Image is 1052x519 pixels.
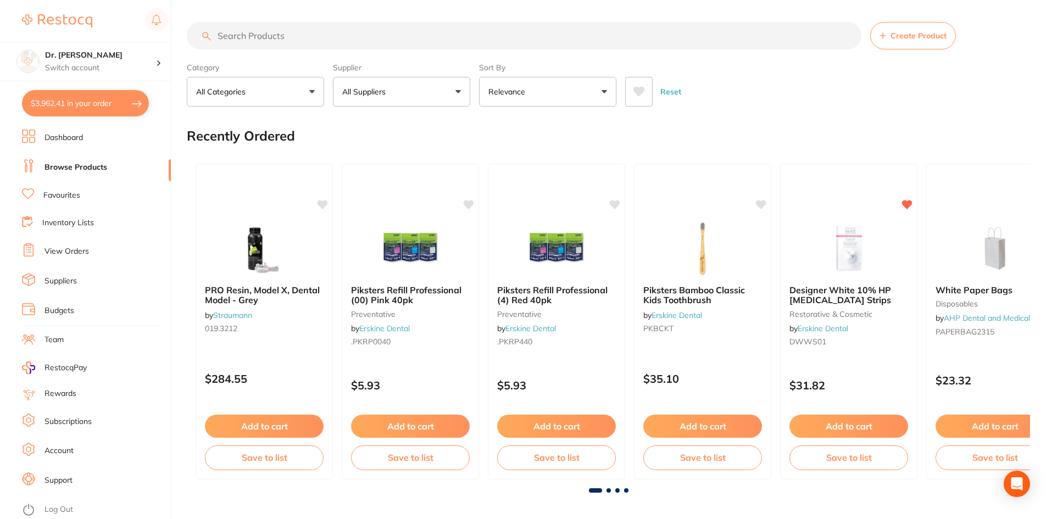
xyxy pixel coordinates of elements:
[479,63,616,72] label: Sort By
[351,285,470,305] b: Piksters Refill Professional (00) Pink 40pk
[44,416,92,427] a: Subscriptions
[187,129,295,144] h2: Recently Ordered
[213,310,252,320] a: Straumann
[497,310,616,319] small: preventative
[351,310,470,319] small: preventative
[44,362,87,373] span: RestocqPay
[44,334,64,345] a: Team
[44,475,73,486] a: Support
[44,445,74,456] a: Account
[22,90,149,116] button: $3,962.41 in your order
[936,313,1030,323] span: by
[479,77,616,107] button: Relevance
[43,190,80,201] a: Favourites
[44,504,73,515] a: Log Out
[652,310,702,320] a: Erskine Dental
[813,221,884,276] img: Designer White 10% HP Whitening Strips
[42,217,94,228] a: Inventory Lists
[351,415,470,438] button: Add to cart
[44,305,74,316] a: Budgets
[45,63,156,74] p: Switch account
[643,415,762,438] button: Add to cart
[1004,471,1030,497] div: Open Intercom Messenger
[657,77,684,107] button: Reset
[643,324,762,333] small: PKBCKT
[187,22,861,49] input: Search Products
[643,445,762,470] button: Save to list
[351,445,470,470] button: Save to list
[229,221,300,276] img: PRO Resin, Model X, Dental Model - Grey
[789,310,908,319] small: restorative & cosmetic
[44,388,76,399] a: Rewards
[205,445,324,470] button: Save to list
[205,372,324,385] p: $284.55
[890,31,947,40] span: Create Product
[497,379,616,392] p: $5.93
[17,51,39,72] img: Dr. Kim Carr
[497,445,616,470] button: Save to list
[375,221,446,276] img: Piksters Refill Professional (00) Pink 40pk
[944,313,1030,323] a: AHP Dental and Medical
[187,63,324,72] label: Category
[359,323,410,333] a: Erskine Dental
[789,285,908,305] b: Designer White 10% HP Whitening Strips
[22,8,92,34] a: Restocq Logo
[521,221,592,276] img: Piksters Refill Professional (4) Red 40pk
[205,415,324,438] button: Add to cart
[205,310,252,320] span: by
[497,323,556,333] span: by
[959,221,1031,276] img: White Paper Bags
[22,361,35,374] img: RestocqPay
[22,361,87,374] a: RestocqPay
[870,22,956,49] button: Create Product
[205,324,324,333] small: 019.3212
[789,445,908,470] button: Save to list
[333,77,470,107] button: All Suppliers
[22,14,92,27] img: Restocq Logo
[643,372,762,385] p: $35.10
[44,132,83,143] a: Dashboard
[342,86,390,97] p: All Suppliers
[44,246,89,257] a: View Orders
[789,337,908,346] small: DWWS01
[643,310,702,320] span: by
[789,323,848,333] span: by
[789,379,908,392] p: $31.82
[667,221,738,276] img: Piksters Bamboo Classic Kids Toothbrush
[196,86,250,97] p: All Categories
[497,415,616,438] button: Add to cart
[488,86,530,97] p: Relevance
[351,337,470,346] small: .PKRP0040
[44,162,107,173] a: Browse Products
[333,63,470,72] label: Supplier
[187,77,324,107] button: All Categories
[497,285,616,305] b: Piksters Refill Professional (4) Red 40pk
[789,415,908,438] button: Add to cart
[205,285,324,305] b: PRO Resin, Model X, Dental Model - Grey
[22,501,168,519] button: Log Out
[351,323,410,333] span: by
[497,337,616,346] small: .PKRP440
[798,323,848,333] a: Erskine Dental
[44,276,77,287] a: Suppliers
[351,379,470,392] p: $5.93
[505,323,556,333] a: Erskine Dental
[45,50,156,61] h4: Dr. Kim Carr
[643,285,762,305] b: Piksters Bamboo Classic Kids Toothbrush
